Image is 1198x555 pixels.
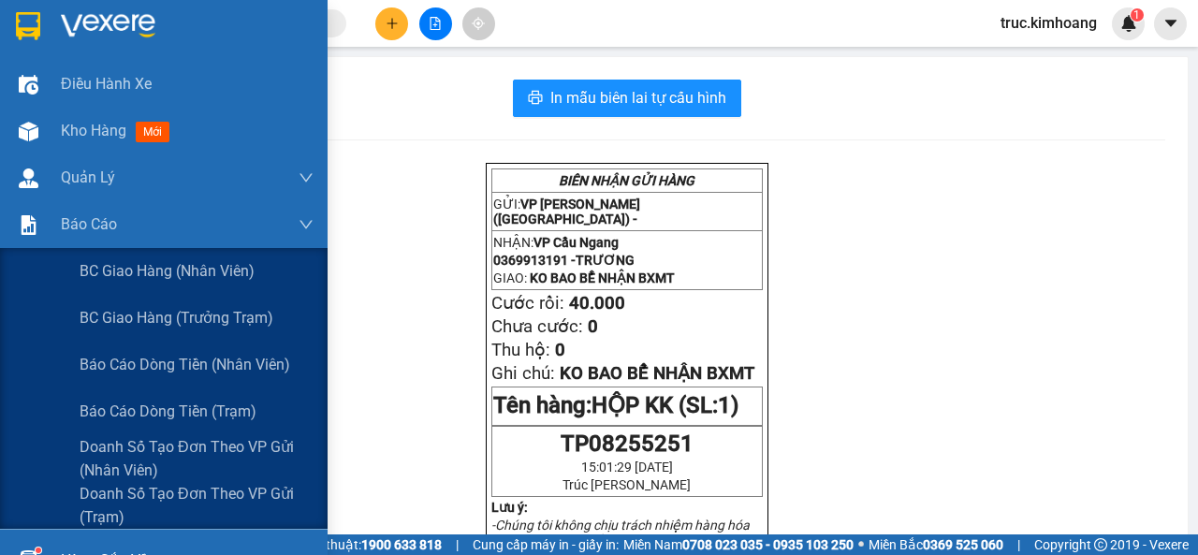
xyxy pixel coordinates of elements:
span: Doanh số tạo đơn theo VP gửi (trạm) [80,482,314,529]
span: TRƯƠNG [576,253,635,268]
p: GỬI: [493,197,761,226]
span: Báo cáo dòng tiền (nhân viên) [80,353,290,376]
span: VP Cầu Ngang [533,235,619,250]
span: KO BAO BỂ NHẬN BXMT [560,363,754,384]
span: truc.kimhoang [986,11,1112,35]
span: Chưa cước: [491,316,583,337]
span: HỘP KK (SL: [592,392,738,418]
button: printerIn mẫu biên lai tự cấu hình [513,80,741,117]
span: VP [PERSON_NAME] ([GEOGRAPHIC_DATA]) - [493,197,640,226]
span: Trúc [PERSON_NAME] [562,477,691,492]
span: 0 [588,316,598,337]
span: KO BAO BỂ NHẬN BXMT [530,270,675,285]
strong: 0369 525 060 [923,537,1003,552]
strong: Lưu ý: [491,500,528,515]
span: Báo cáo [61,212,117,236]
span: aim [472,17,485,30]
span: down [299,217,314,232]
span: BC giao hàng (nhân viên) [80,259,255,283]
span: 1) [718,392,738,418]
span: | [1017,534,1020,555]
span: Cước rồi: [491,293,564,314]
span: TP08255251 [561,431,694,457]
strong: BIÊN NHẬN GỬI HÀNG [559,173,694,188]
span: BC giao hàng (trưởng trạm) [80,306,273,329]
sup: 1 [1131,8,1144,22]
span: 40.000 [569,293,625,314]
span: Doanh số tạo đơn theo VP gửi (nhân viên) [80,435,314,482]
em: -Chúng tôi không chịu trách nhiệm hàng hóa dễ vỡ trong bưu kiện [491,518,750,548]
p: NHẬN: [493,235,761,250]
img: solution-icon [19,215,38,235]
button: plus [375,7,408,40]
span: plus [386,17,399,30]
span: GIAO: [493,270,675,285]
strong: 0708 023 035 - 0935 103 250 [682,537,854,552]
sup: 1 [36,548,41,553]
span: | [456,534,459,555]
span: In mẫu biên lai tự cấu hình [550,86,726,110]
span: Quản Lý [61,166,115,189]
span: 0369913191 - [493,253,635,268]
span: 1 [1133,8,1140,22]
span: 0 [555,340,565,360]
span: Cung cấp máy in - giấy in: [473,534,619,555]
button: caret-down [1154,7,1187,40]
span: ⚪️ [858,541,864,548]
span: Hỗ trợ kỹ thuật: [270,534,442,555]
img: warehouse-icon [19,122,38,141]
span: printer [528,90,543,108]
img: logo-vxr [16,12,40,40]
span: mới [136,122,169,142]
img: warehouse-icon [19,168,38,188]
span: Miền Bắc [869,534,1003,555]
span: Điều hành xe [61,72,152,95]
img: icon-new-feature [1120,15,1137,32]
span: caret-down [1162,15,1179,32]
img: warehouse-icon [19,75,38,95]
span: 15:01:29 [DATE] [581,460,673,475]
span: Miền Nam [623,534,854,555]
span: copyright [1094,538,1107,551]
span: down [299,170,314,185]
button: file-add [419,7,452,40]
span: Thu hộ: [491,340,550,360]
span: Kho hàng [61,122,126,139]
span: Tên hàng: [493,392,738,418]
button: aim [462,7,495,40]
span: file-add [429,17,442,30]
strong: 1900 633 818 [361,537,442,552]
span: Ghi chú: [491,363,555,384]
span: Báo cáo dòng tiền (trạm) [80,400,256,423]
